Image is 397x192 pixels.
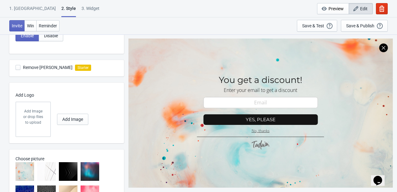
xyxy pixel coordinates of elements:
img: bg2.jpg [37,162,56,181]
button: Preview [317,3,349,14]
button: Reminder [36,20,60,31]
i: Starter [75,65,91,71]
button: Save & Publish [341,20,388,32]
img: bg1.jpg [15,162,34,181]
span: Add Image [62,117,83,122]
img: bg3.jpg [59,162,77,181]
span: Enable [21,33,34,38]
button: Invite [9,20,25,31]
p: Choose picture [15,156,121,162]
span: Disable [44,33,58,38]
iframe: chat widget [371,167,391,186]
span: Win [27,23,34,28]
p: Add Image [22,108,44,114]
div: 3. Widget [82,5,99,16]
span: Edit [360,6,368,11]
img: bg4.jpg [81,162,99,181]
div: 1. [GEOGRAPHIC_DATA] [9,5,56,16]
button: Edit [349,3,373,14]
button: Disable [39,30,63,41]
span: Reminder [39,23,57,28]
span: Invite [12,23,22,28]
p: Add Logo [15,92,115,98]
button: Win [24,20,37,31]
div: Save & Publish [346,23,374,28]
div: or drop files to upload [22,114,44,125]
span: Remove [PERSON_NAME] [23,64,73,71]
div: 2 . Style [61,5,76,17]
button: Enable [15,30,39,41]
button: Add Image [57,114,88,125]
span: Preview [329,6,344,11]
div: Save & Test [302,23,324,28]
button: Save & Test [297,20,337,32]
